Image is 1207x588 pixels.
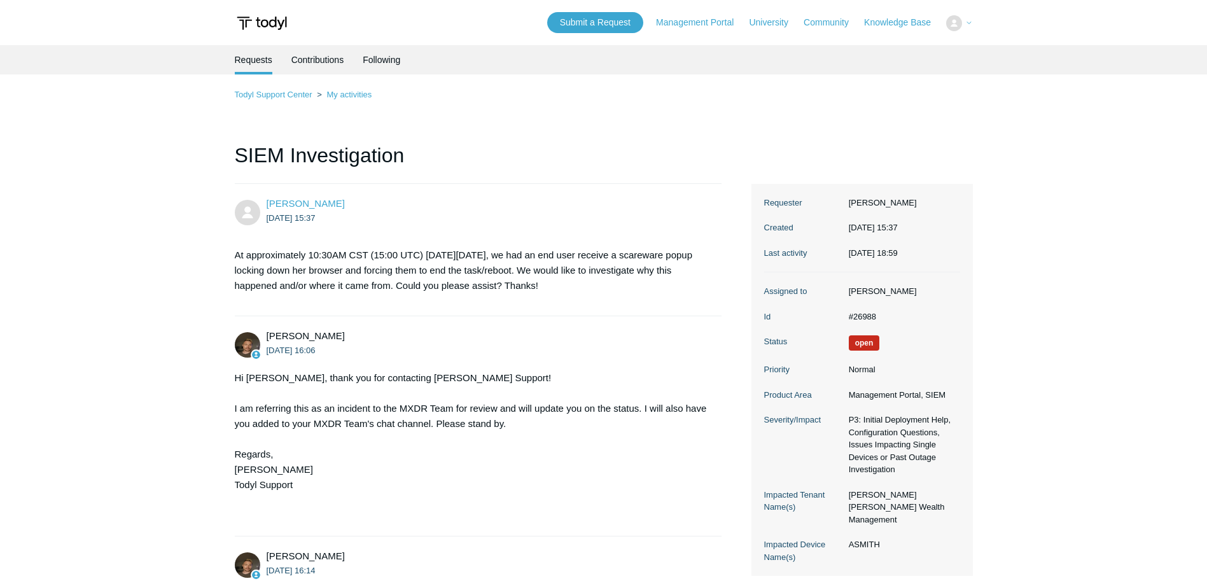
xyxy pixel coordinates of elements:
dt: Requester [764,197,842,209]
a: Knowledge Base [864,16,944,29]
h1: SIEM Investigation [235,140,722,184]
dt: Status [764,335,842,348]
span: Andy Paull [267,330,345,341]
time: 2025-08-04T15:37:29+00:00 [849,223,898,232]
li: Requests [235,45,272,74]
dt: Impacted Device Name(s) [764,538,842,563]
dt: Created [764,221,842,234]
time: 2025-08-04T16:06:58Z [267,346,316,355]
dt: Impacted Tenant Name(s) [764,489,842,514]
dt: Id [764,311,842,323]
dd: Normal [842,363,960,376]
dd: ASMITH [842,538,960,551]
time: 2025-08-04T16:14:36Z [267,566,316,575]
span: Andy Paull [267,550,345,561]
img: Todyl Support Center Help Center home page [235,11,289,35]
li: My activities [314,90,372,99]
a: [PERSON_NAME] [267,198,345,209]
dd: [PERSON_NAME] [842,285,960,298]
dt: Last activity [764,247,842,260]
span: Damon Watford [267,198,345,209]
p: At approximately 10:30AM CST (15:00 UTC) [DATE][DATE], we had an end user receive a scareware pop... [235,248,709,293]
dd: Management Portal, SIEM [842,389,960,402]
dt: Severity/Impact [764,414,842,426]
dd: [PERSON_NAME] [842,197,960,209]
a: Contributions [291,45,344,74]
time: 2025-08-04T15:37:29Z [267,213,316,223]
li: Todyl Support Center [235,90,315,99]
dt: Product Area [764,389,842,402]
time: 2025-08-11T18:59:19+00:00 [849,248,898,258]
a: Submit a Request [547,12,643,33]
a: My activities [326,90,372,99]
a: Todyl Support Center [235,90,312,99]
dt: Priority [764,363,842,376]
dd: P3: Initial Deployment Help, Configuration Questions, Issues Impacting Single Devices or Past Out... [842,414,960,476]
span: We are working on a response for you [849,335,880,351]
a: Following [363,45,400,74]
a: Management Portal [656,16,746,29]
dd: [PERSON_NAME] [PERSON_NAME] Wealth Management [842,489,960,526]
dd: #26988 [842,311,960,323]
div: Hi [PERSON_NAME], thank you for contacting [PERSON_NAME] Support! I am referring this as an incid... [235,370,709,523]
a: Community [804,16,862,29]
a: University [749,16,800,29]
dt: Assigned to [764,285,842,298]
